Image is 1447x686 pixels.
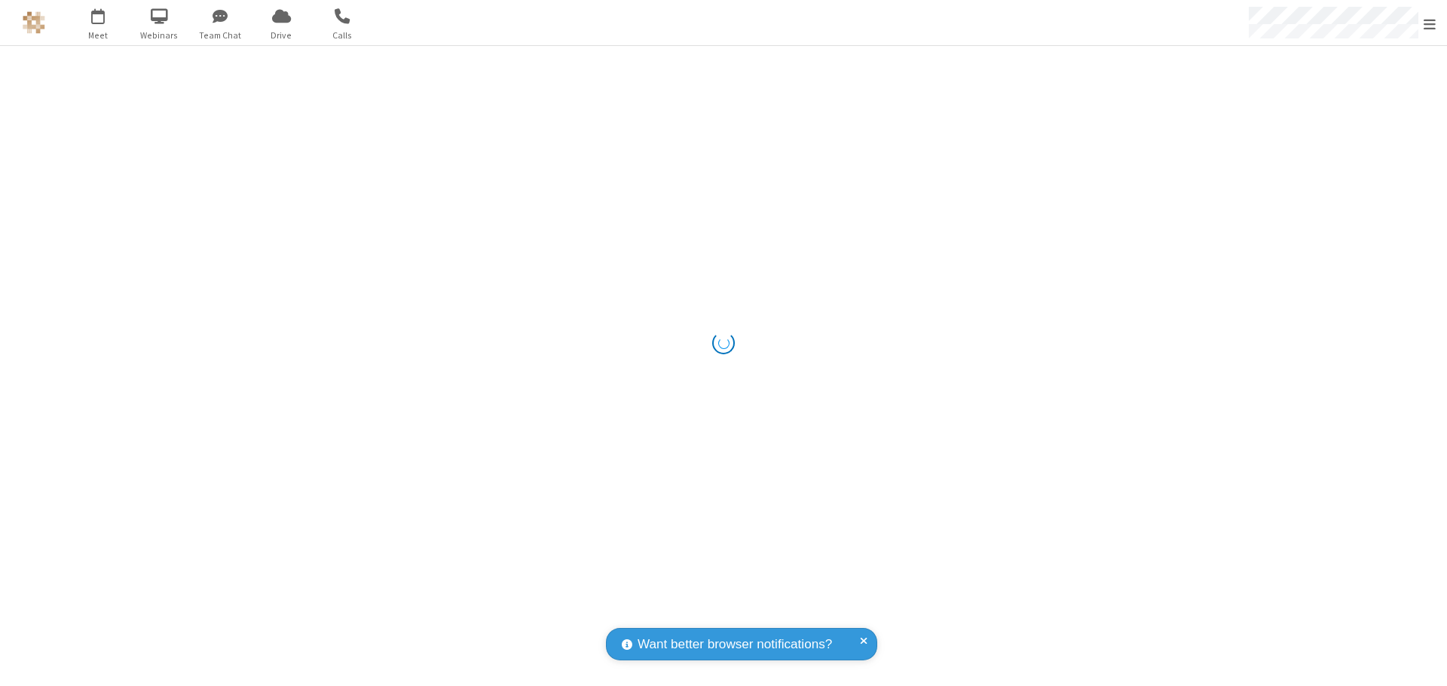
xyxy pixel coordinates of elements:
[314,29,371,42] span: Calls
[253,29,310,42] span: Drive
[131,29,188,42] span: Webinars
[638,635,832,654] span: Want better browser notifications?
[70,29,127,42] span: Meet
[192,29,249,42] span: Team Chat
[23,11,45,34] img: QA Selenium DO NOT DELETE OR CHANGE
